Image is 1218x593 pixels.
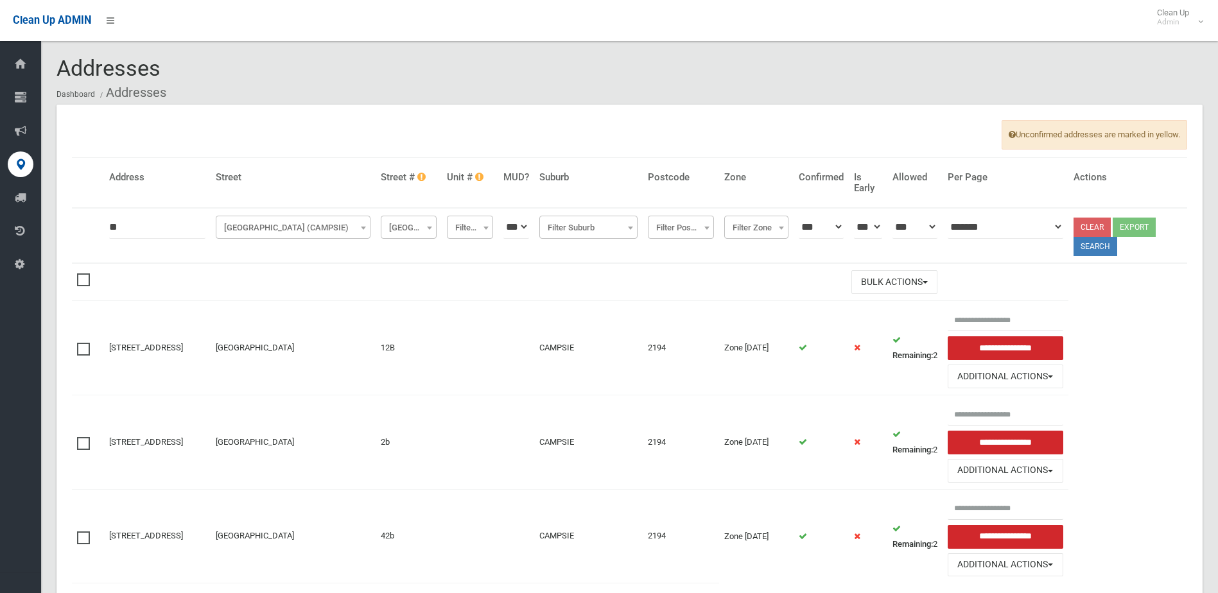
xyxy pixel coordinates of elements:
a: [STREET_ADDRESS] [109,531,183,540]
button: Additional Actions [948,365,1063,388]
span: Clean Up [1151,8,1202,27]
td: CAMPSIE [534,301,643,395]
strong: Remaining: [892,539,933,549]
h4: Street # [381,172,437,183]
td: [GEOGRAPHIC_DATA] [211,489,376,583]
a: [STREET_ADDRESS] [109,437,183,447]
span: Filter Postcode [651,219,711,237]
td: 2 [887,301,943,395]
span: Addresses [57,55,161,81]
button: Additional Actions [948,553,1063,577]
td: [GEOGRAPHIC_DATA] [211,395,376,490]
h4: Actions [1074,172,1182,183]
button: Export [1113,218,1156,237]
span: Unconfirmed addresses are marked in yellow. [1002,120,1187,150]
a: [STREET_ADDRESS] [109,343,183,352]
a: Clear [1074,218,1111,237]
td: 2194 [643,489,719,583]
span: Filter Suburb [543,219,634,237]
button: Bulk Actions [851,270,937,294]
h4: Zone [724,172,788,183]
span: Filter Postcode [648,216,714,239]
td: 2 [887,395,943,490]
span: Scahill Street (CAMPSIE) [219,219,367,237]
td: 42b [376,489,442,583]
td: Zone [DATE] [719,489,794,583]
span: Filter Unit # [447,216,494,239]
span: Filter Street # [384,219,433,237]
td: CAMPSIE [534,489,643,583]
td: 2194 [643,395,719,490]
a: Dashboard [57,90,95,99]
h4: Street [216,172,370,183]
li: Addresses [97,81,166,105]
td: [GEOGRAPHIC_DATA] [211,301,376,395]
h4: Address [109,172,205,183]
td: CAMPSIE [534,395,643,490]
span: Scahill Street (CAMPSIE) [216,216,370,239]
span: Filter Suburb [539,216,638,239]
td: 2 [887,489,943,583]
h4: Suburb [539,172,638,183]
td: 2194 [643,301,719,395]
h4: Is Early [854,172,882,193]
td: Zone [DATE] [719,395,794,490]
small: Admin [1157,17,1189,27]
h4: Postcode [648,172,714,183]
td: 12B [376,301,442,395]
span: Filter Street # [381,216,437,239]
span: Filter Unit # [450,219,491,237]
button: Search [1074,237,1117,256]
h4: Unit # [447,172,494,183]
h4: Confirmed [799,172,844,183]
span: Filter Zone [724,216,788,239]
h4: MUD? [503,172,529,183]
td: 2b [376,395,442,490]
button: Additional Actions [948,459,1063,483]
span: Clean Up ADMIN [13,14,91,26]
h4: Allowed [892,172,937,183]
strong: Remaining: [892,350,933,360]
td: Zone [DATE] [719,301,794,395]
h4: Per Page [948,172,1063,183]
span: Filter Zone [727,219,785,237]
strong: Remaining: [892,445,933,454]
